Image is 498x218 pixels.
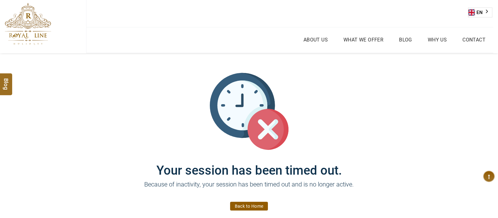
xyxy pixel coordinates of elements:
img: The Royal Line Holidays [5,3,51,45]
a: What we Offer [342,35,385,44]
a: About Us [302,35,329,44]
aside: Language selected: English [468,7,492,17]
a: Why Us [426,35,448,44]
span: Blog [2,78,10,83]
p: Because of inactivity, your session has been timed out and is no longer active. [62,180,436,198]
a: Back to Home [230,202,268,211]
a: Blog [397,35,414,44]
h1: Your session has been timed out. [62,151,436,178]
a: EN [468,8,492,17]
img: session_time_out.svg [210,72,288,151]
a: Contact [461,35,487,44]
div: Language [468,7,492,17]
